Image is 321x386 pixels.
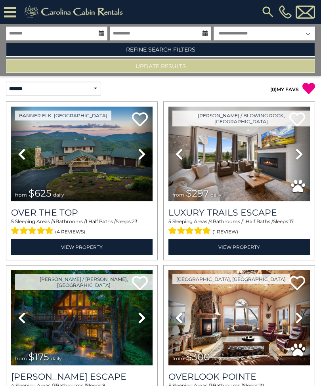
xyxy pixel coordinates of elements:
[186,187,209,199] span: $297
[186,351,210,363] span: $300
[270,86,299,92] a: (0)MY FAVS
[29,187,52,199] span: $625
[15,192,27,198] span: from
[11,239,153,255] a: View Property
[6,59,315,73] button: Update Results
[132,111,148,128] a: Add to favorites
[168,270,310,365] img: thumbnail_163477009.jpeg
[243,218,273,224] span: 1 Half Baths /
[53,192,64,198] span: daily
[15,274,153,290] a: [PERSON_NAME] / [PERSON_NAME], [GEOGRAPHIC_DATA]
[11,270,153,365] img: thumbnail_168627805.jpeg
[6,43,315,57] a: Refine Search Filters
[132,218,138,224] span: 23
[277,5,294,19] a: [PHONE_NUMBER]
[172,192,184,198] span: from
[168,371,310,382] a: Overlook Pointe
[29,351,49,363] span: $175
[212,227,238,237] span: (1 review)
[11,107,153,201] img: thumbnail_167153549.jpeg
[261,5,275,19] img: search-regular.svg
[11,371,153,382] h3: Todd Escape
[272,86,275,92] span: 0
[210,218,213,224] span: 4
[168,239,310,255] a: View Property
[168,218,171,224] span: 5
[51,355,62,361] span: daily
[11,207,153,218] a: Over The Top
[168,207,310,218] a: Luxury Trails Escape
[212,355,223,361] span: daily
[86,218,116,224] span: 1 Half Baths /
[11,371,153,382] a: [PERSON_NAME] Escape
[11,218,14,224] span: 5
[55,227,85,237] span: (4 reviews)
[289,275,305,292] a: Add to favorites
[15,111,111,120] a: Banner Elk, [GEOGRAPHIC_DATA]
[52,218,55,224] span: 4
[168,107,310,201] img: thumbnail_168695581.jpeg
[11,218,153,237] div: Sleeping Areas / Bathrooms / Sleeps:
[270,86,277,92] span: ( )
[172,274,290,284] a: [GEOGRAPHIC_DATA], [GEOGRAPHIC_DATA]
[15,355,27,361] span: from
[20,4,130,20] img: Khaki-logo.png
[210,192,222,198] span: daily
[172,111,310,126] a: [PERSON_NAME] / Blowing Rock, [GEOGRAPHIC_DATA]
[172,355,184,361] span: from
[289,218,294,224] span: 17
[168,218,310,237] div: Sleeping Areas / Bathrooms / Sleeps:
